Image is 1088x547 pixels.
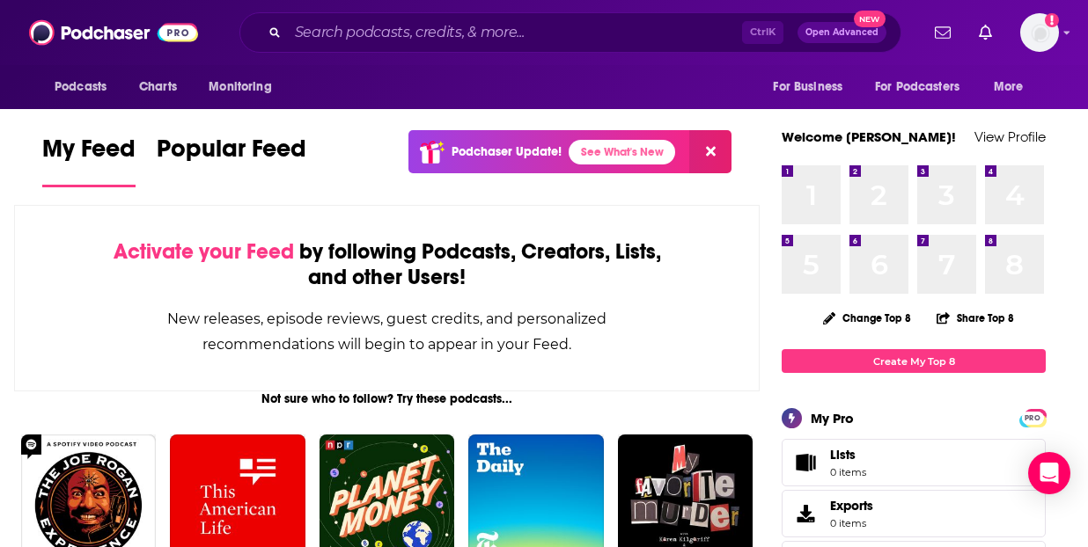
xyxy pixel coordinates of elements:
span: Logged in as susannahgullette [1020,13,1059,52]
span: New [854,11,886,27]
a: Charts [128,70,187,104]
span: Charts [139,75,177,99]
span: For Podcasters [875,75,959,99]
span: Ctrl K [742,21,783,44]
button: Open AdvancedNew [798,22,886,43]
div: New releases, episode reviews, guest credits, and personalized recommendations will begin to appe... [103,306,671,357]
span: More [994,75,1024,99]
span: Exports [830,498,873,514]
p: Podchaser Update! [452,144,562,159]
button: Share Top 8 [936,301,1015,335]
svg: Add a profile image [1045,13,1059,27]
div: Search podcasts, credits, & more... [239,12,901,53]
span: PRO [1022,412,1043,425]
button: open menu [864,70,985,104]
span: Lists [830,447,866,463]
a: Exports [782,490,1046,537]
span: 0 items [830,517,873,529]
a: Welcome [PERSON_NAME]! [782,128,956,145]
span: Activate your Feed [114,238,294,265]
button: Show profile menu [1020,13,1059,52]
a: Popular Feed [157,134,306,187]
a: Show notifications dropdown [928,18,958,47]
button: open menu [981,70,1046,104]
span: Monitoring [209,75,271,99]
div: Not sure who to follow? Try these podcasts... [14,391,760,406]
button: Change Top 8 [812,307,922,329]
a: Show notifications dropdown [972,18,999,47]
button: open menu [42,70,129,104]
span: Open Advanced [805,28,878,37]
a: View Profile [974,128,1046,145]
a: PRO [1022,411,1043,424]
input: Search podcasts, credits, & more... [288,18,742,47]
div: by following Podcasts, Creators, Lists, and other Users! [103,239,671,290]
span: Podcasts [55,75,107,99]
span: For Business [773,75,842,99]
a: Create My Top 8 [782,349,1046,373]
a: See What's New [569,140,675,164]
button: open menu [196,70,294,104]
a: My Feed [42,134,136,187]
span: My Feed [42,134,136,174]
a: Lists [782,439,1046,486]
span: Lists [830,447,856,463]
div: My Pro [811,410,854,427]
span: Lists [788,450,823,475]
span: 0 items [830,466,866,478]
img: Podchaser - Follow, Share and Rate Podcasts [29,16,198,49]
span: Exports [788,501,823,526]
div: Open Intercom Messenger [1028,452,1070,494]
span: Popular Feed [157,134,306,174]
img: User Profile [1020,13,1059,52]
button: open menu [761,70,864,104]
